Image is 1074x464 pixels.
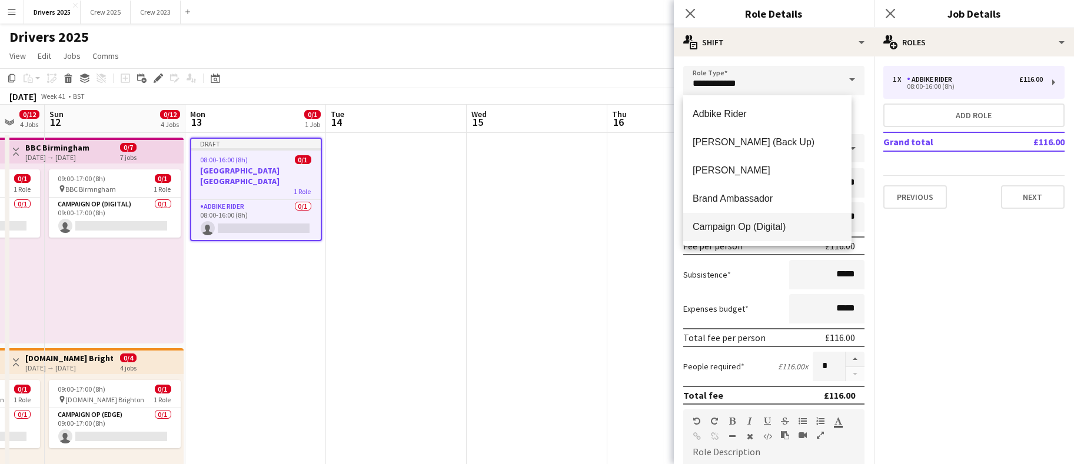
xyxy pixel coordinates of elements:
button: Clear Formatting [746,432,754,441]
button: Strikethrough [781,416,789,426]
app-job-card: 09:00-17:00 (8h)0/1 BBC Birmngham1 RoleCampaign Op (Digital)0/109:00-17:00 (8h) [49,169,181,238]
div: Fee per person [683,240,743,252]
button: Italic [746,416,754,426]
app-card-role: Campaign Op (Digital)0/109:00-17:00 (8h) [49,198,181,238]
span: View [9,51,26,61]
span: 08:00-16:00 (8h) [201,155,248,164]
div: 4 Jobs [161,120,179,129]
span: 0/1 [14,385,31,393]
span: 0/1 [304,110,321,119]
app-job-card: 09:00-17:00 (8h)0/1 [DOMAIN_NAME] Brighton1 RoleCampaign Op (Edge)0/109:00-17:00 (8h) [49,380,181,448]
div: Total fee per person [683,332,766,343]
div: [DATE] [9,91,36,102]
button: Crew 2025 [81,1,131,24]
td: £116.00 [995,132,1065,151]
button: HTML Code [763,432,772,441]
a: Comms [88,48,124,64]
span: 1 Role [294,187,311,196]
button: Drivers 2025 [24,1,81,24]
span: 0/12 [160,110,180,119]
div: 1 Job [305,120,320,129]
span: [DOMAIN_NAME] Brighton [66,395,145,404]
span: 15 [470,115,487,129]
td: Grand total [883,132,995,151]
button: Next [1001,185,1065,209]
h3: [GEOGRAPHIC_DATA] [GEOGRAPHIC_DATA] [191,165,321,186]
span: BBC Birmngham [66,185,117,193]
button: Undo [693,416,701,426]
h3: [DOMAIN_NAME] Brighton [25,353,113,363]
span: 16 [610,115,627,129]
h1: Drivers 2025 [9,28,89,46]
app-job-card: Draft08:00-16:00 (8h)0/1[GEOGRAPHIC_DATA] [GEOGRAPHIC_DATA]1 RoleAdbike Rider0/108:00-16:00 (8h) [190,138,322,241]
label: Subsistence [683,269,731,280]
button: Ordered List [816,416,824,426]
button: Previous [883,185,947,209]
span: 0/7 [120,143,137,152]
div: Shift [674,28,874,56]
div: 08:00-16:00 (8h) [893,84,1043,89]
label: People required [683,361,744,372]
span: Wed [471,109,487,119]
span: Adbike Rider [693,108,842,119]
div: £116.00 [825,332,855,343]
div: 4 Jobs [20,120,39,129]
span: 14 [329,115,344,129]
button: Horizontal Line [728,432,736,441]
button: Add role [883,104,1065,127]
button: Bold [728,416,736,426]
h3: Job Details [874,6,1074,21]
span: Comms [92,51,119,61]
div: 1 x [893,75,907,84]
app-card-role: Adbike Rider0/108:00-16:00 (8h) [191,200,321,240]
a: View [5,48,31,64]
div: Total fee [683,389,723,401]
div: £116.00 [1019,75,1043,84]
span: 0/12 [19,110,39,119]
span: [PERSON_NAME] [693,165,842,176]
a: Edit [33,48,56,64]
div: [DATE] → [DATE] [25,363,113,372]
button: Crew 2023 [131,1,181,24]
span: 0/1 [155,174,171,183]
div: [DATE] → [DATE] [25,153,89,162]
span: 0/1 [14,174,31,183]
span: 1 Role [154,185,171,193]
span: 1 Role [14,395,31,404]
div: £116.00 [824,389,855,401]
button: Text Color [834,416,842,426]
span: 1 Role [154,395,171,404]
button: Unordered List [799,416,807,426]
button: Underline [763,416,772,426]
span: Tue [331,109,344,119]
button: Paste as plain text [781,430,789,440]
span: Thu [612,109,627,119]
span: Week 41 [39,92,68,101]
h3: BBC Birmingham [25,142,89,153]
button: Increase [846,352,864,367]
span: Campaign Op (Digital) [693,221,842,232]
span: 0/1 [155,385,171,393]
span: 13 [188,115,205,129]
div: BST [73,92,85,101]
span: Jobs [63,51,81,61]
span: 0/1 [295,155,311,164]
label: Expenses budget [683,303,749,314]
button: Fullscreen [816,430,824,440]
div: £116.00 [825,240,855,252]
span: Mon [190,109,205,119]
div: Draft [191,139,321,148]
div: Adbike Rider [907,75,957,84]
span: 09:00-17:00 (8h) [58,174,106,183]
button: Insert video [799,430,807,440]
div: £116.00 x [778,361,808,372]
span: 12 [48,115,64,129]
span: Sun [49,109,64,119]
h3: Role Details [674,6,874,21]
app-card-role: Campaign Op (Edge)0/109:00-17:00 (8h) [49,408,181,448]
span: Edit [38,51,51,61]
span: 09:00-17:00 (8h) [58,385,106,393]
button: Redo [710,416,719,426]
div: Roles [874,28,1074,56]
